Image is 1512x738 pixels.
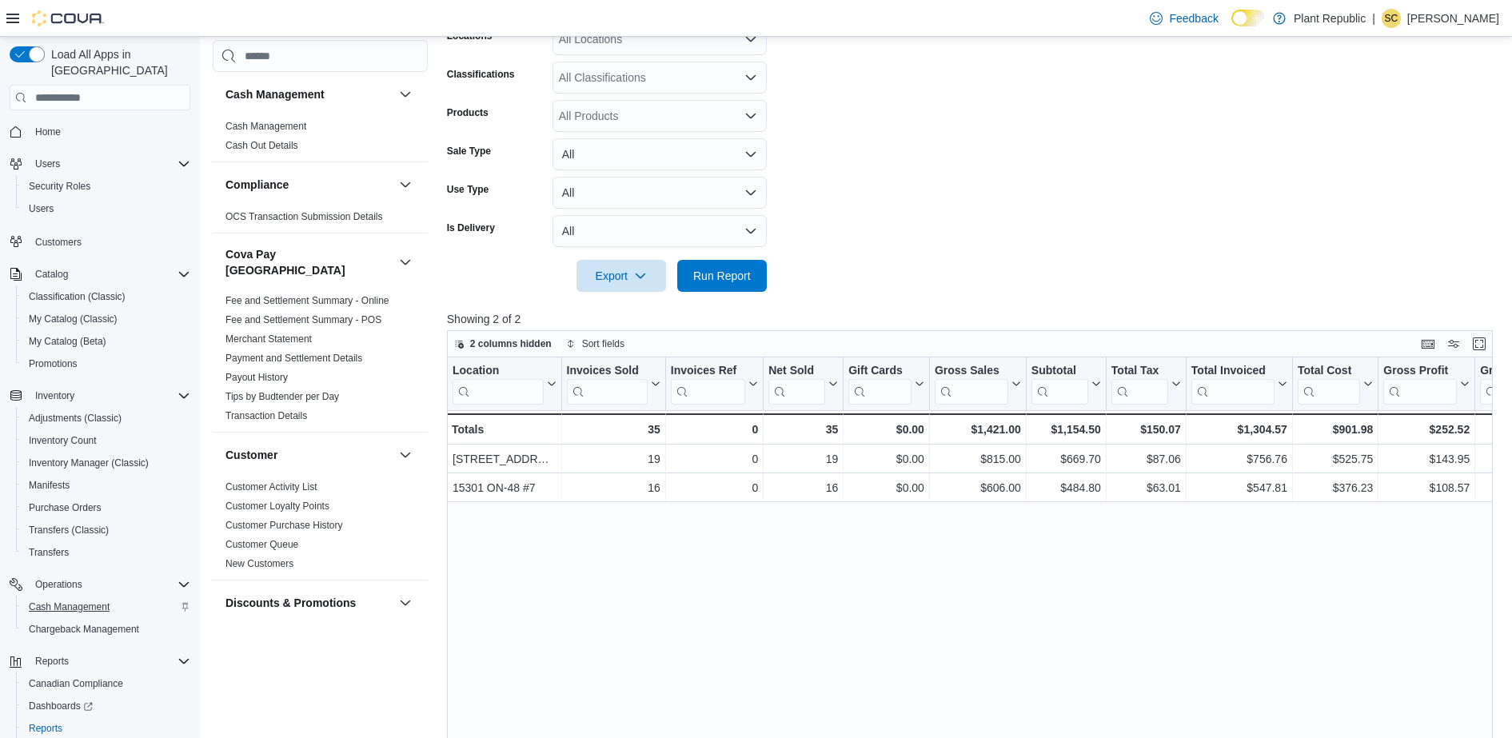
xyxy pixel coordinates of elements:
[22,354,84,373] a: Promotions
[35,268,68,281] span: Catalog
[744,110,757,122] button: Open list of options
[225,211,383,222] a: OCS Transaction Submission Details
[22,521,190,540] span: Transfers (Classic)
[1298,478,1373,497] div: $376.23
[396,445,415,465] button: Customer
[677,260,767,292] button: Run Report
[768,478,838,497] div: 16
[29,335,106,348] span: My Catalog (Beta)
[1169,10,1218,26] span: Feedback
[29,479,70,492] span: Manifests
[671,449,758,469] div: 0
[225,447,393,463] button: Customer
[3,120,197,143] button: Home
[16,330,197,353] button: My Catalog (Beta)
[16,429,197,452] button: Inventory Count
[22,620,146,639] a: Chargeback Management
[1031,449,1101,469] div: $669.70
[768,364,825,405] div: Net Sold
[1111,364,1181,405] button: Total Tax
[225,372,288,383] a: Payout History
[22,543,190,562] span: Transfers
[560,334,631,353] button: Sort fields
[447,311,1504,327] p: Showing 2 of 2
[566,364,647,379] div: Invoices Sold
[29,233,88,252] a: Customers
[29,546,69,559] span: Transfers
[29,652,190,671] span: Reports
[1031,420,1101,439] div: $1,154.50
[768,420,838,439] div: 35
[225,86,393,102] button: Cash Management
[1111,364,1168,379] div: Total Tax
[22,543,75,562] a: Transfers
[22,199,190,218] span: Users
[396,593,415,612] button: Discounts & Promotions
[22,199,60,218] a: Users
[586,260,656,292] span: Export
[29,722,62,735] span: Reports
[225,294,389,307] span: Fee and Settlement Summary - Online
[213,207,428,233] div: Compliance
[22,453,155,473] a: Inventory Manager (Classic)
[225,501,329,512] a: Customer Loyalty Points
[225,539,298,550] a: Customer Queue
[29,265,74,284] button: Catalog
[29,154,190,174] span: Users
[671,364,758,405] button: Invoices Ref
[32,10,104,26] img: Cova
[225,409,307,422] span: Transaction Details
[453,364,544,379] div: Location
[1111,420,1181,439] div: $150.07
[225,177,393,193] button: Compliance
[29,386,190,405] span: Inventory
[225,295,389,306] a: Fee and Settlement Summary - Online
[553,177,767,209] button: All
[29,265,190,284] span: Catalog
[22,498,108,517] a: Purchase Orders
[1031,364,1088,405] div: Subtotal
[29,313,118,325] span: My Catalog (Classic)
[225,519,343,532] span: Customer Purchase History
[16,541,197,564] button: Transfers
[35,236,82,249] span: Customers
[29,700,93,712] span: Dashboards
[29,290,126,303] span: Classification (Classic)
[225,353,362,364] a: Payment and Settlement Details
[447,183,489,196] label: Use Type
[848,478,924,497] div: $0.00
[447,221,495,234] label: Is Delivery
[225,139,298,152] span: Cash Out Details
[225,390,339,403] span: Tips by Budtender per Day
[22,476,190,495] span: Manifests
[1383,420,1470,439] div: $252.52
[213,117,428,162] div: Cash Management
[1385,9,1398,28] span: SC
[29,357,78,370] span: Promotions
[22,287,190,306] span: Classification (Classic)
[225,86,325,102] h3: Cash Management
[576,260,666,292] button: Export
[16,452,197,474] button: Inventory Manager (Classic)
[22,177,97,196] a: Security Roles
[848,364,912,405] div: Gift Card Sales
[225,246,393,278] button: Cova Pay [GEOGRAPHIC_DATA]
[16,672,197,695] button: Canadian Compliance
[29,623,139,636] span: Chargeback Management
[45,46,190,78] span: Load All Apps in [GEOGRAPHIC_DATA]
[1470,334,1489,353] button: Enter fullscreen
[553,138,767,170] button: All
[744,33,757,46] button: Open list of options
[225,333,312,345] span: Merchant Statement
[671,478,758,497] div: 0
[671,364,745,405] div: Invoices Ref
[22,498,190,517] span: Purchase Orders
[29,600,110,613] span: Cash Management
[1191,364,1275,379] div: Total Invoiced
[29,575,89,594] button: Operations
[29,652,75,671] button: Reports
[225,538,298,551] span: Customer Queue
[453,364,557,405] button: Location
